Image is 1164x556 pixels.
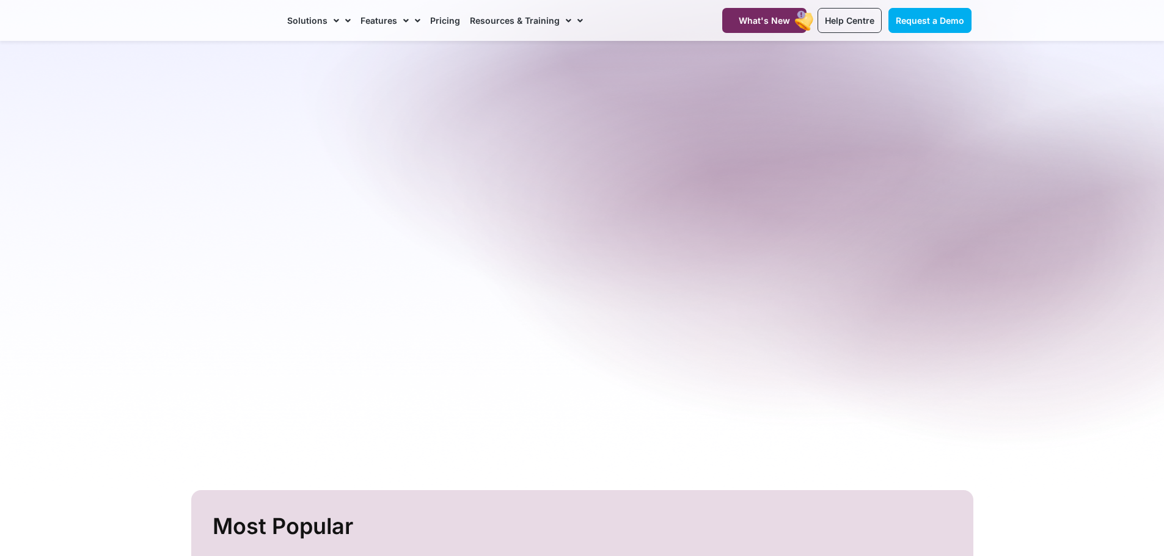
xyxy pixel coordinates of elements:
img: CareMaster Logo [193,12,276,30]
h2: Most Popular [213,508,955,544]
a: Request a Demo [888,8,972,33]
a: Help Centre [818,8,882,33]
a: What's New [722,8,807,33]
span: Request a Demo [896,15,964,26]
span: Help Centre [825,15,874,26]
span: What's New [739,15,790,26]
